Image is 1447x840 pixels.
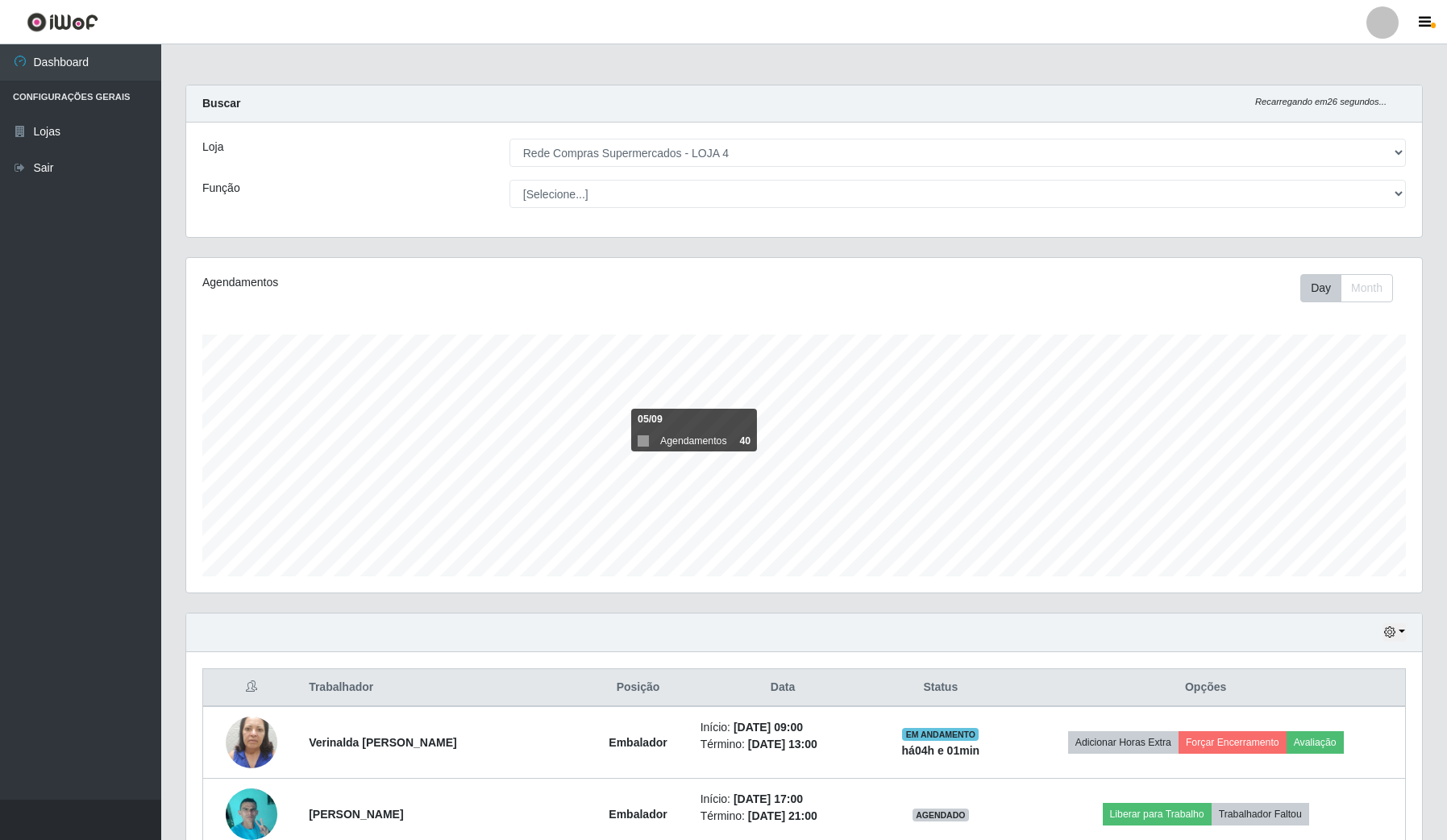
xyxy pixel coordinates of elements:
[748,738,817,751] time: [DATE] 13:00
[202,180,240,197] label: Função
[902,728,979,741] span: EM ANDAMENTO
[913,809,969,821] span: AGENDADO
[609,808,667,821] strong: Embalador
[734,721,803,734] time: [DATE] 09:00
[691,669,875,707] th: Data
[902,744,980,757] strong: há 04 h e 01 min
[701,719,866,736] li: Início:
[1287,731,1344,754] button: Avaliação
[748,809,817,822] time: [DATE] 21:00
[1300,274,1406,302] div: Toolbar with button groups
[1068,731,1179,754] button: Adicionar Horas Extra
[734,792,803,805] time: [DATE] 17:00
[202,139,223,156] label: Loja
[202,274,690,291] div: Agendamentos
[1300,274,1393,302] div: First group
[309,736,457,749] strong: Verinalda [PERSON_NAME]
[299,669,585,707] th: Trabalhador
[1103,803,1212,825] button: Liberar para Trabalho
[1255,97,1387,106] i: Recarregando em 26 segundos...
[202,97,240,110] strong: Buscar
[701,791,866,808] li: Início:
[27,12,98,32] img: CoreUI Logo
[701,808,866,825] li: Término:
[875,669,1006,707] th: Status
[1212,803,1309,825] button: Trabalhador Faltou
[1179,731,1287,754] button: Forçar Encerramento
[309,808,403,821] strong: [PERSON_NAME]
[609,736,667,749] strong: Embalador
[585,669,690,707] th: Posição
[226,697,277,788] img: 1728324895552.jpeg
[1341,274,1393,302] button: Month
[701,736,866,753] li: Término:
[1300,274,1341,302] button: Day
[1006,669,1405,707] th: Opções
